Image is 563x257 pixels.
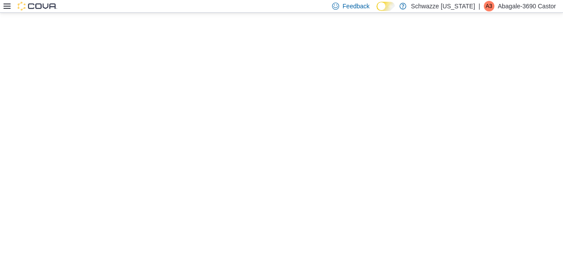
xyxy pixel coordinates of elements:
[411,1,475,11] p: Schwazze [US_STATE]
[343,2,369,11] span: Feedback
[498,1,556,11] p: Abagale-3690 Castor
[486,1,492,11] span: A3
[18,2,57,11] img: Cova
[377,2,395,11] input: Dark Mode
[479,1,480,11] p: |
[484,1,494,11] div: Abagale-3690 Castor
